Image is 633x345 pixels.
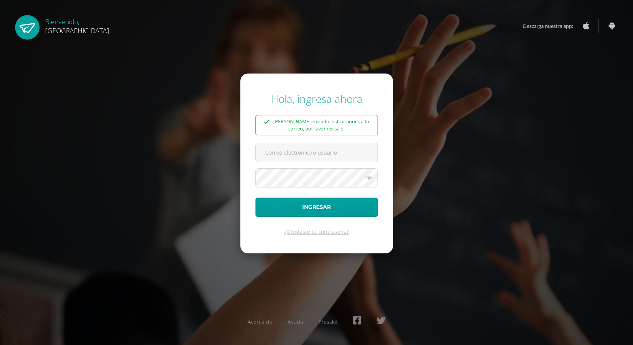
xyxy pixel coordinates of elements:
span: [GEOGRAPHIC_DATA] [45,26,109,35]
a: ¿Olvidaste tu contraseña? [284,228,349,235]
a: Ayuda [287,318,303,325]
div: [PERSON_NAME] enviado instrucciones a tu correo, por favor revísalo. [255,115,378,135]
a: Presskit [318,318,338,325]
input: Correo electrónico o usuario [256,143,378,162]
button: Ingresar [255,198,378,217]
div: Hola, ingresa ahora [255,92,378,106]
a: Acerca de [248,318,272,325]
span: Descarga nuestra app: [523,19,581,33]
div: Bienvenido, [45,15,109,35]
